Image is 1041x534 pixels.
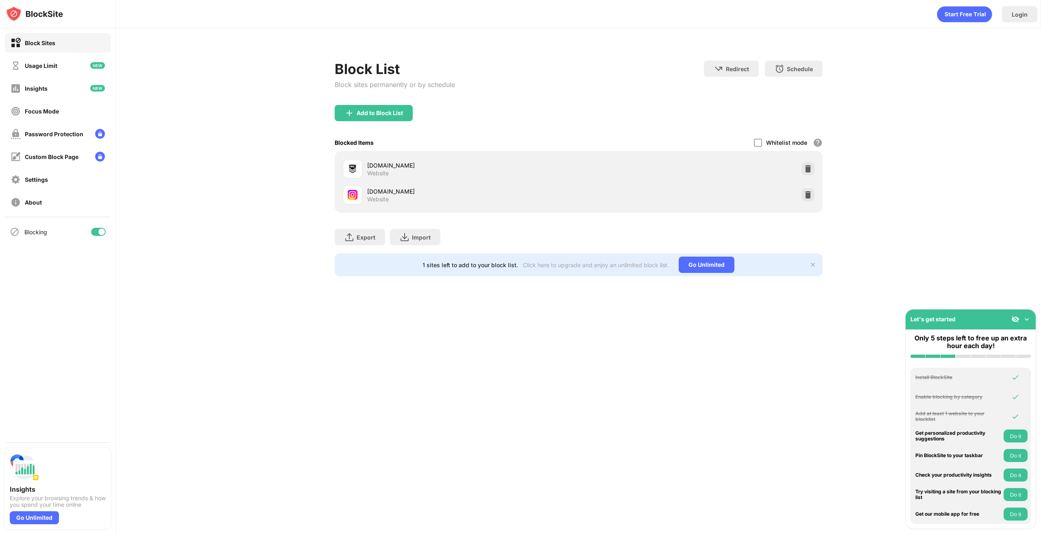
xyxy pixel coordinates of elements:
[915,411,1002,423] div: Add at least 1 website to your blocklist
[11,152,21,162] img: customize-block-page-off.svg
[25,85,48,92] div: Insights
[810,262,816,268] img: x-button.svg
[95,129,105,139] img: lock-menu.svg
[915,430,1002,442] div: Get personalized productivity suggestions
[357,234,375,241] div: Export
[1004,488,1028,501] button: Do it
[915,472,1002,478] div: Check your productivity insights
[335,139,374,146] div: Blocked Items
[10,453,39,482] img: push-insights.svg
[412,234,431,241] div: Import
[915,394,1002,400] div: Enable blocking by category
[11,83,21,94] img: insights-off.svg
[367,196,389,203] div: Website
[335,81,455,89] div: Block sites permanently or by schedule
[6,6,63,22] img: logo-blocksite.svg
[1023,315,1031,323] img: omni-setup-toggle.svg
[357,110,403,116] div: Add to Block List
[1012,11,1028,18] div: Login
[11,38,21,48] img: block-on.svg
[1004,469,1028,482] button: Do it
[25,153,78,160] div: Custom Block Page
[367,187,579,196] div: [DOMAIN_NAME]
[915,511,1002,517] div: Get our mobile app for free
[766,139,807,146] div: Whitelist mode
[25,62,57,69] div: Usage Limit
[11,197,21,207] img: about-off.svg
[11,106,21,116] img: focus-off.svg
[25,176,48,183] div: Settings
[10,511,59,524] div: Go Unlimited
[367,170,389,177] div: Website
[910,334,1031,350] div: Only 5 steps left to free up an extra hour each day!
[25,199,42,206] div: About
[945,12,986,16] g: Start Free Trial
[937,6,992,22] div: animation
[90,62,105,69] img: new-icon.svg
[348,164,357,174] img: favicons
[24,229,47,235] div: Blocking
[11,129,21,139] img: password-protection-off.svg
[25,108,59,115] div: Focus Mode
[90,85,105,92] img: new-icon.svg
[915,453,1002,458] div: Pin BlockSite to your taskbar
[11,174,21,185] img: settings-off.svg
[1004,429,1028,442] button: Do it
[915,489,1002,501] div: Try visiting a site from your blocking list
[915,375,1002,380] div: Install BlockSite
[787,65,813,72] div: Schedule
[367,161,579,170] div: [DOMAIN_NAME]
[335,61,455,77] div: Block List
[910,316,956,323] div: Let's get started
[1011,393,1019,401] img: omni-check.svg
[25,131,83,137] div: Password Protection
[1004,449,1028,462] button: Do it
[25,39,55,46] div: Block Sites
[95,152,105,161] img: lock-menu.svg
[1004,508,1028,521] button: Do it
[11,61,21,71] img: time-usage-off.svg
[348,190,357,200] img: favicons
[10,495,106,508] div: Explore your browsing trends & how you spend your time online
[726,65,749,72] div: Redirect
[1011,315,1019,323] img: eye-not-visible.svg
[1011,373,1019,381] img: omni-check.svg
[523,262,669,268] div: Click here to upgrade and enjoy an unlimited block list.
[679,257,734,273] div: Go Unlimited
[10,227,20,237] img: blocking-icon.svg
[1011,412,1019,421] img: omni-check.svg
[10,485,106,493] div: Insights
[422,262,518,268] div: 1 sites left to add to your block list.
